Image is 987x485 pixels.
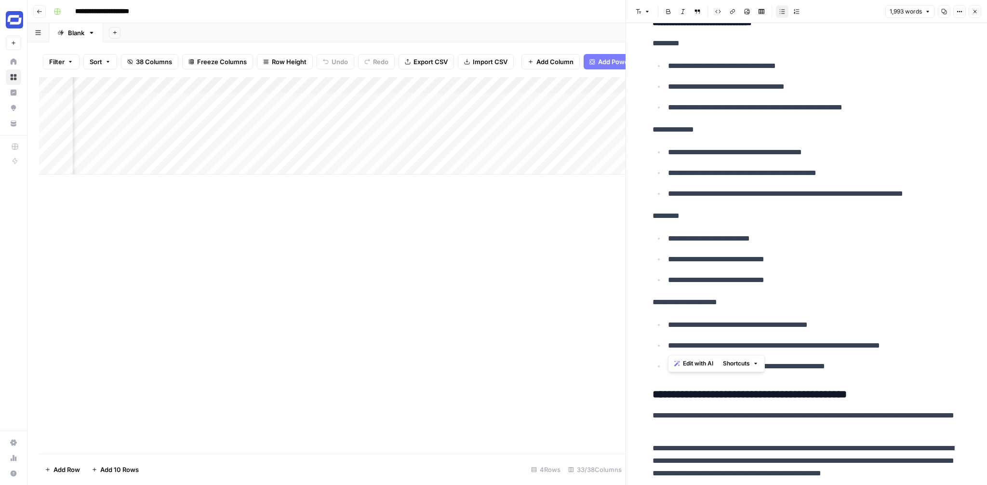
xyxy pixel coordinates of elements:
button: Row Height [257,54,313,69]
button: Help + Support [6,466,21,481]
span: Add Row [53,465,80,474]
a: Settings [6,435,21,450]
button: Workspace: Synthesia [6,8,21,32]
button: Redo [358,54,395,69]
a: Blank [49,23,103,42]
span: Sort [90,57,102,67]
span: Undo [332,57,348,67]
button: Freeze Columns [182,54,253,69]
span: Edit with AI [683,359,713,368]
span: Add Column [536,57,574,67]
button: Filter [43,54,80,69]
span: 1,993 words [890,7,922,16]
div: 33/38 Columns [564,462,626,477]
span: Export CSV [413,57,448,67]
a: Insights [6,85,21,100]
span: Row Height [272,57,307,67]
div: 4 Rows [527,462,564,477]
span: Add Power Agent [598,57,651,67]
button: 38 Columns [121,54,178,69]
button: 1,993 words [885,5,935,18]
button: Shortcuts [719,357,762,370]
span: Redo [373,57,388,67]
a: Browse [6,69,21,85]
a: Home [6,54,21,69]
button: Edit with AI [670,357,717,370]
button: Export CSV [399,54,454,69]
span: Add 10 Rows [100,465,139,474]
a: Your Data [6,116,21,131]
a: Usage [6,450,21,466]
span: Import CSV [473,57,507,67]
div: Blank [68,28,84,38]
span: Freeze Columns [197,57,247,67]
button: Import CSV [458,54,514,69]
button: Add Row [39,462,86,477]
span: Filter [49,57,65,67]
span: 38 Columns [136,57,172,67]
button: Sort [83,54,117,69]
button: Undo [317,54,354,69]
span: Shortcuts [723,359,750,368]
button: Add 10 Rows [86,462,145,477]
button: Add Column [521,54,580,69]
a: Opportunities [6,100,21,116]
button: Add Power Agent [584,54,656,69]
img: Synthesia Logo [6,11,23,28]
